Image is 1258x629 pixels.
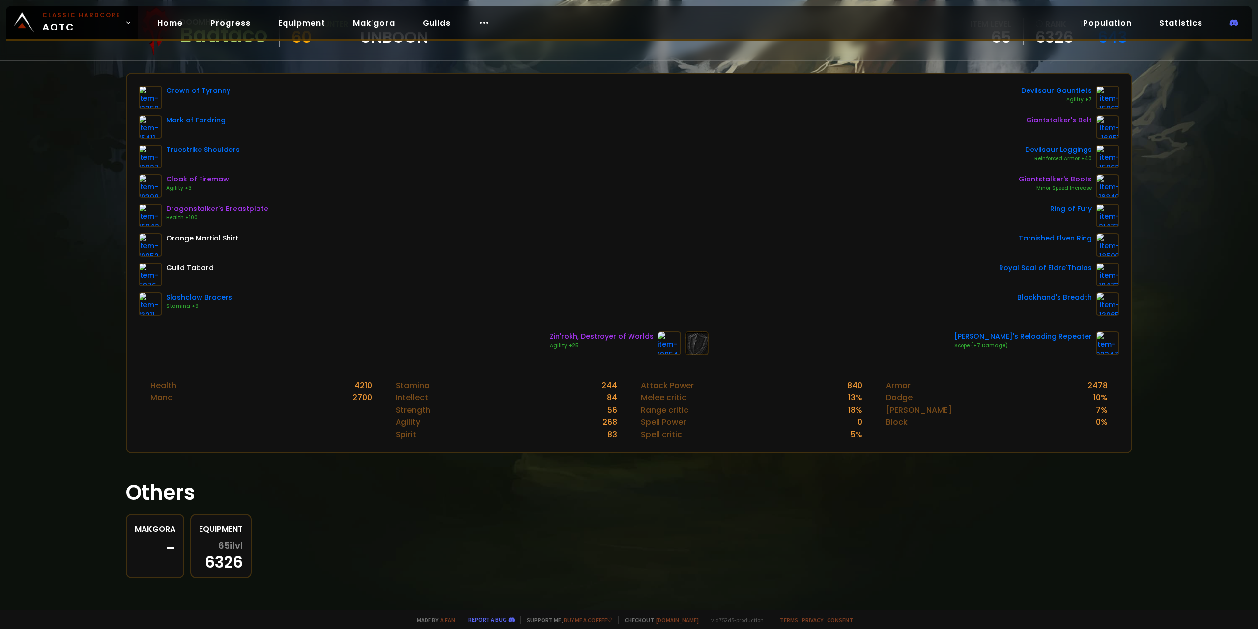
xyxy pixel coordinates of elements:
[1096,174,1119,198] img: item-16849
[360,18,428,45] div: guild
[1096,404,1108,416] div: 7 %
[135,523,175,535] div: Makgora
[1021,86,1092,96] div: Devilsaur Gauntlets
[705,616,764,624] span: v. d752d5 - production
[166,292,232,302] div: Slashclaw Bracers
[354,379,372,391] div: 4210
[345,13,403,33] a: Mak'gora
[166,145,240,155] div: Truestrike Shoulders
[1087,379,1108,391] div: 2478
[139,263,162,286] img: item-5976
[396,391,428,404] div: Intellect
[360,30,428,45] span: Unboon
[1025,145,1092,155] div: Devilsaur Leggings
[149,13,191,33] a: Home
[135,541,175,556] div: -
[641,428,682,441] div: Spell critic
[520,616,612,624] span: Support me,
[802,616,823,624] a: Privacy
[150,391,173,404] div: Mana
[150,379,176,391] div: Health
[1096,86,1119,109] img: item-15063
[166,302,232,310] div: Stamina +9
[396,404,430,416] div: Strength
[1021,96,1092,104] div: Agility +7
[550,342,654,350] div: Agility +25
[658,331,681,355] img: item-19854
[641,416,686,428] div: Spell Power
[1019,233,1092,243] div: Tarnished Elven Ring
[550,331,654,342] div: Zin'rokh, Destroyer of Worlds
[126,514,184,578] a: Makgora-
[139,174,162,198] img: item-19398
[848,391,862,404] div: 13 %
[1075,13,1140,33] a: Population
[396,379,429,391] div: Stamina
[166,184,229,192] div: Agility +3
[199,541,243,569] div: 6326
[656,616,699,624] a: [DOMAIN_NAME]
[468,616,507,623] a: Report a bug
[396,416,420,428] div: Agility
[886,416,908,428] div: Block
[139,233,162,257] img: item-10052
[601,379,617,391] div: 244
[954,342,1092,350] div: Scope (+7 Damage)
[180,28,267,43] div: Badtaco
[1096,292,1119,316] img: item-13965
[564,616,612,624] a: Buy me a coffee
[607,391,617,404] div: 84
[126,477,1132,508] h1: Others
[886,391,913,404] div: Dodge
[6,6,138,39] a: Classic HardcoreAOTC
[607,428,617,441] div: 83
[440,616,455,624] a: a fan
[1096,233,1119,257] img: item-18500
[139,115,162,139] img: item-15411
[1025,155,1092,163] div: Reinforced Armor +40
[1026,115,1092,125] div: Giantstalker's Belt
[971,30,1011,45] div: 65
[1096,204,1119,227] img: item-21477
[886,379,911,391] div: Armor
[1096,145,1119,168] img: item-15062
[1096,416,1108,428] div: 0 %
[607,404,617,416] div: 56
[166,115,226,125] div: Mark of Fordring
[166,263,214,273] div: Guild Tabard
[1050,204,1092,214] div: Ring of Fury
[618,616,699,624] span: Checkout
[827,616,853,624] a: Consent
[411,616,455,624] span: Made by
[166,204,268,214] div: Dragonstalker's Breastplate
[166,214,268,222] div: Health +100
[1093,391,1108,404] div: 10 %
[270,13,333,33] a: Equipment
[641,404,688,416] div: Range critic
[1035,30,1073,45] a: 6326
[858,416,862,428] div: 0
[1019,184,1092,192] div: Minor Speed Increase
[848,404,862,416] div: 18 %
[415,13,458,33] a: Guilds
[847,379,862,391] div: 840
[954,331,1092,342] div: [PERSON_NAME]'s Reloading Repeater
[139,86,162,109] img: item-13359
[139,204,162,227] img: item-16942
[1019,174,1092,184] div: Giantstalker's Boots
[886,404,952,416] div: [PERSON_NAME]
[166,174,229,184] div: Cloak of Firemaw
[166,86,230,96] div: Crown of Tyranny
[190,514,252,578] a: Equipment65ilvl6326
[42,11,121,34] span: AOTC
[851,428,862,441] div: 5 %
[199,523,243,535] div: Equipment
[396,428,416,441] div: Spirit
[1017,292,1092,302] div: Blackhand's Breadth
[1151,13,1210,33] a: Statistics
[780,616,798,624] a: Terms
[1096,263,1119,286] img: item-18473
[42,11,121,20] small: Classic Hardcore
[1096,331,1119,355] img: item-22347
[139,292,162,316] img: item-13211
